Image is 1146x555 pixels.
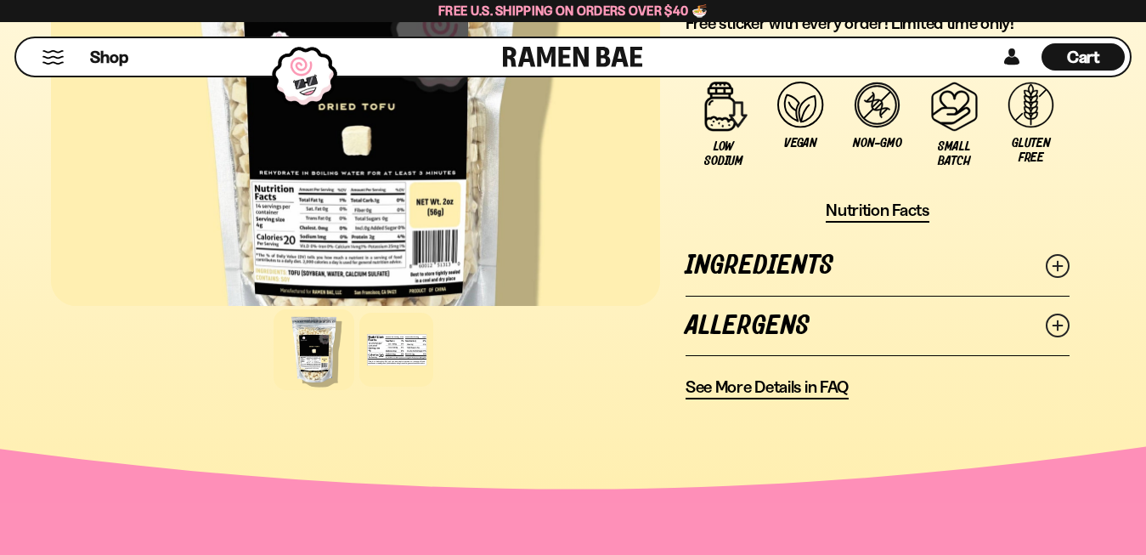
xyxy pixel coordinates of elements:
[686,377,849,398] span: See More Details in FAQ
[694,139,754,168] span: Low Sodium
[1067,47,1100,67] span: Cart
[686,236,1070,295] a: Ingredients
[1002,136,1061,165] span: Gluten Free
[1042,38,1125,76] a: Cart
[90,46,128,69] span: Shop
[853,136,901,150] span: Non-GMO
[686,377,849,399] a: See More Details in FAQ
[784,136,817,150] span: Vegan
[438,3,708,19] span: Free U.S. Shipping on Orders over $40 🍜
[826,200,929,221] span: Nutrition Facts
[42,50,65,65] button: Mobile Menu Trigger
[826,200,929,223] button: Nutrition Facts
[924,139,984,168] span: Small Batch
[686,297,1070,355] a: Allergens
[90,43,128,71] a: Shop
